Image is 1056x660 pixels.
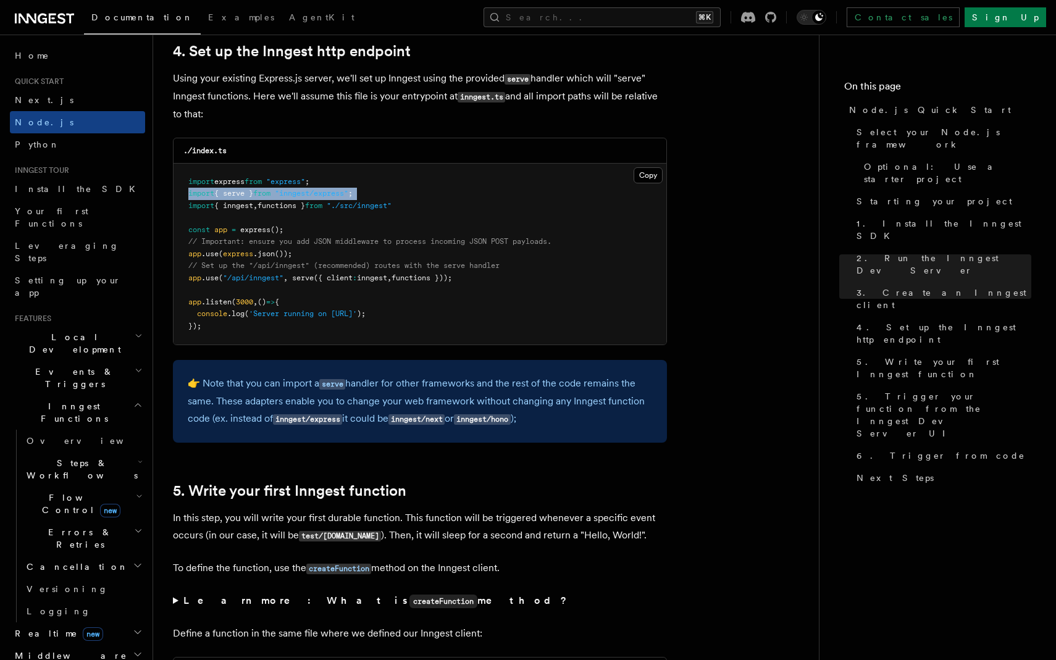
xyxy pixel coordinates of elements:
span: Leveraging Steps [15,241,119,263]
code: inngest/express [273,414,342,425]
code: inngest/next [388,414,445,425]
span: app [188,249,201,258]
span: , [387,274,392,282]
span: Local Development [10,331,135,356]
span: Features [10,314,51,324]
span: 3. Create an Inngest client [857,286,1031,311]
span: ( [232,298,236,306]
a: 4. Set up the Inngest http endpoint [173,43,411,60]
code: createFunction [306,564,371,574]
a: createFunction [306,562,371,574]
span: Python [15,140,60,149]
span: "./src/inngest" [327,201,392,210]
a: 1. Install the Inngest SDK [852,212,1031,247]
code: serve [505,74,530,85]
button: Events & Triggers [10,361,145,395]
a: Your first Functions [10,200,145,235]
span: Inngest Functions [10,400,133,425]
span: serve [292,274,314,282]
summary: Learn more: What iscreateFunctionmethod? [173,592,667,610]
span: 'Server running on [URL]' [249,309,357,318]
span: Starting your project [857,195,1012,207]
span: Examples [208,12,274,22]
span: Setting up your app [15,275,121,298]
span: Next.js [15,95,73,105]
p: 👉 Note that you can import a handler for other frameworks and the rest of the code remains the sa... [188,375,652,428]
button: Realtimenew [10,622,145,645]
span: 5. Trigger your function from the Inngest Dev Server UI [857,390,1031,440]
a: Sign Up [965,7,1046,27]
span: new [100,504,120,517]
span: Node.js Quick Start [849,104,1011,116]
span: () [258,298,266,306]
span: Optional: Use a starter project [864,161,1031,185]
span: ( [245,309,249,318]
span: Next Steps [857,472,934,484]
span: import [188,201,214,210]
span: inngest [357,274,387,282]
span: Versioning [27,584,108,594]
span: Overview [27,436,154,446]
span: .log [227,309,245,318]
span: , [253,201,258,210]
a: Select your Node.js framework [852,121,1031,156]
span: ({ client [314,274,353,282]
span: (); [270,225,283,234]
button: Errors & Retries [22,521,145,556]
span: from [245,177,262,186]
span: Select your Node.js framework [857,126,1031,151]
span: Flow Control [22,491,136,516]
a: Next Steps [852,467,1031,489]
span: Errors & Retries [22,526,134,551]
a: 5. Write your first Inngest function [173,482,406,499]
span: from [305,201,322,210]
span: 5. Write your first Inngest function [857,356,1031,380]
span: import [188,177,214,186]
span: Logging [27,606,91,616]
span: { inngest [214,201,253,210]
span: => [266,298,275,306]
strong: Learn more: What is method? [183,595,569,606]
span: express [223,249,253,258]
button: Cancellation [22,556,145,578]
span: .use [201,274,219,282]
a: Node.js [10,111,145,133]
span: 1. Install the Inngest SDK [857,217,1031,242]
a: Python [10,133,145,156]
a: Install the SDK [10,178,145,200]
span: Realtime [10,627,103,640]
span: ( [219,274,223,282]
span: app [188,298,201,306]
span: express [214,177,245,186]
span: Cancellation [22,561,128,573]
span: Node.js [15,117,73,127]
p: Using your existing Express.js server, we'll set up Inngest using the provided handler which will... [173,70,667,123]
button: Inngest Functions [10,395,145,430]
a: Optional: Use a starter project [859,156,1031,190]
a: serve [319,377,345,389]
code: ./index.ts [183,146,227,155]
span: Your first Functions [15,206,88,228]
a: Next.js [10,89,145,111]
a: Documentation [84,4,201,35]
span: { serve } [214,189,253,198]
span: "express" [266,177,305,186]
span: Documentation [91,12,193,22]
a: Examples [201,4,282,33]
span: app [214,225,227,234]
span: AgentKit [289,12,354,22]
a: 4. Set up the Inngest http endpoint [852,316,1031,351]
span: ()); [275,249,292,258]
span: 3000 [236,298,253,306]
span: Home [15,49,49,62]
span: "/api/inngest" [223,274,283,282]
span: Inngest tour [10,165,69,175]
a: 5. Trigger your function from the Inngest Dev Server UI [852,385,1031,445]
a: Contact sales [847,7,960,27]
span: Quick start [10,77,64,86]
a: 2. Run the Inngest Dev Server [852,247,1031,282]
span: app [188,274,201,282]
span: ( [219,249,223,258]
div: Inngest Functions [10,430,145,622]
span: const [188,225,210,234]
